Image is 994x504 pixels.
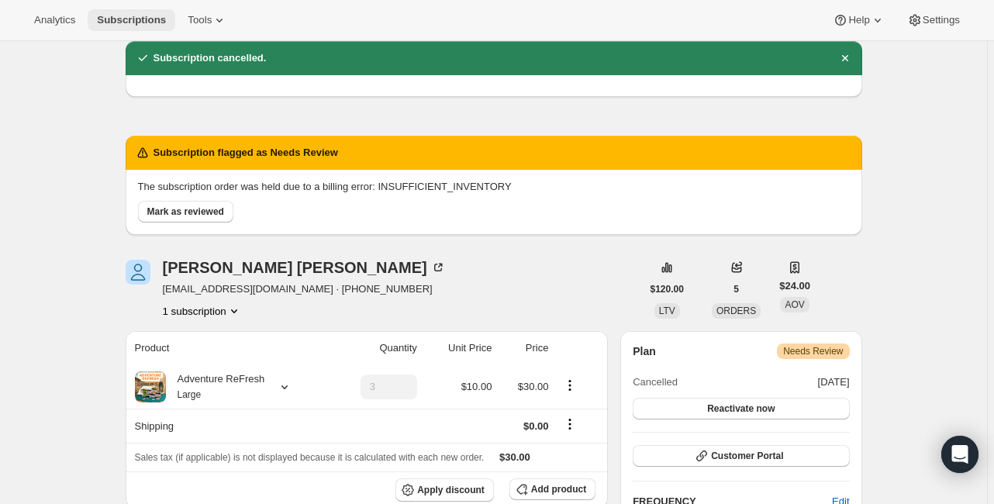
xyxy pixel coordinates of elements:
button: Customer Portal [633,445,849,467]
span: [DATE] [818,375,850,390]
span: Apply discount [417,484,485,496]
span: Tools [188,14,212,26]
button: Analytics [25,9,85,31]
span: Mark as reviewed [147,205,224,218]
span: Cancelled [633,375,678,390]
span: $30.00 [518,381,549,392]
span: Customer Portal [711,450,783,462]
th: Product [126,331,329,365]
span: AOV [785,299,804,310]
span: Help [848,14,869,26]
span: $120.00 [651,283,684,295]
button: Dismiss notification [834,47,856,69]
button: Product actions [557,377,582,394]
button: Settings [898,9,969,31]
span: Add product [531,483,586,495]
div: [PERSON_NAME] [PERSON_NAME] [163,260,446,275]
button: Apply discount [395,478,494,502]
div: Open Intercom Messenger [941,436,978,473]
span: Analytics [34,14,75,26]
button: Shipping actions [557,416,582,433]
span: 5 [733,283,739,295]
span: Susan Snow Wolfe [126,260,150,285]
button: Subscriptions [88,9,175,31]
small: Large [178,389,202,400]
button: Tools [178,9,236,31]
button: Add product [509,478,595,500]
h2: Subscription cancelled. [154,50,267,66]
th: Price [496,331,553,365]
span: Subscriptions [97,14,166,26]
span: ORDERS [716,306,756,316]
div: Adventure ReFresh [166,371,265,402]
button: Mark as reviewed [138,201,233,223]
span: Reactivate now [707,402,775,415]
span: $24.00 [779,278,810,294]
th: Unit Price [422,331,497,365]
img: product img [135,371,166,402]
span: $0.00 [523,420,549,432]
span: Needs Review [783,345,843,357]
span: LTV [659,306,675,316]
span: [EMAIL_ADDRESS][DOMAIN_NAME] · [PHONE_NUMBER] [163,281,446,297]
span: Sales tax (if applicable) is not displayed because it is calculated with each new order. [135,452,485,463]
p: The subscription order was held due to a billing error: INSUFFICIENT_INVENTORY [138,179,850,195]
th: Quantity [329,331,422,365]
button: Product actions [163,303,242,319]
button: 5 [724,278,748,300]
button: $120.00 [641,278,693,300]
span: Settings [923,14,960,26]
button: Reactivate now [633,398,849,419]
button: Help [823,9,894,31]
h2: Subscription flagged as Needs Review [154,145,338,161]
th: Shipping [126,409,329,443]
h2: Plan [633,343,656,359]
span: $30.00 [499,451,530,463]
span: $10.00 [461,381,492,392]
